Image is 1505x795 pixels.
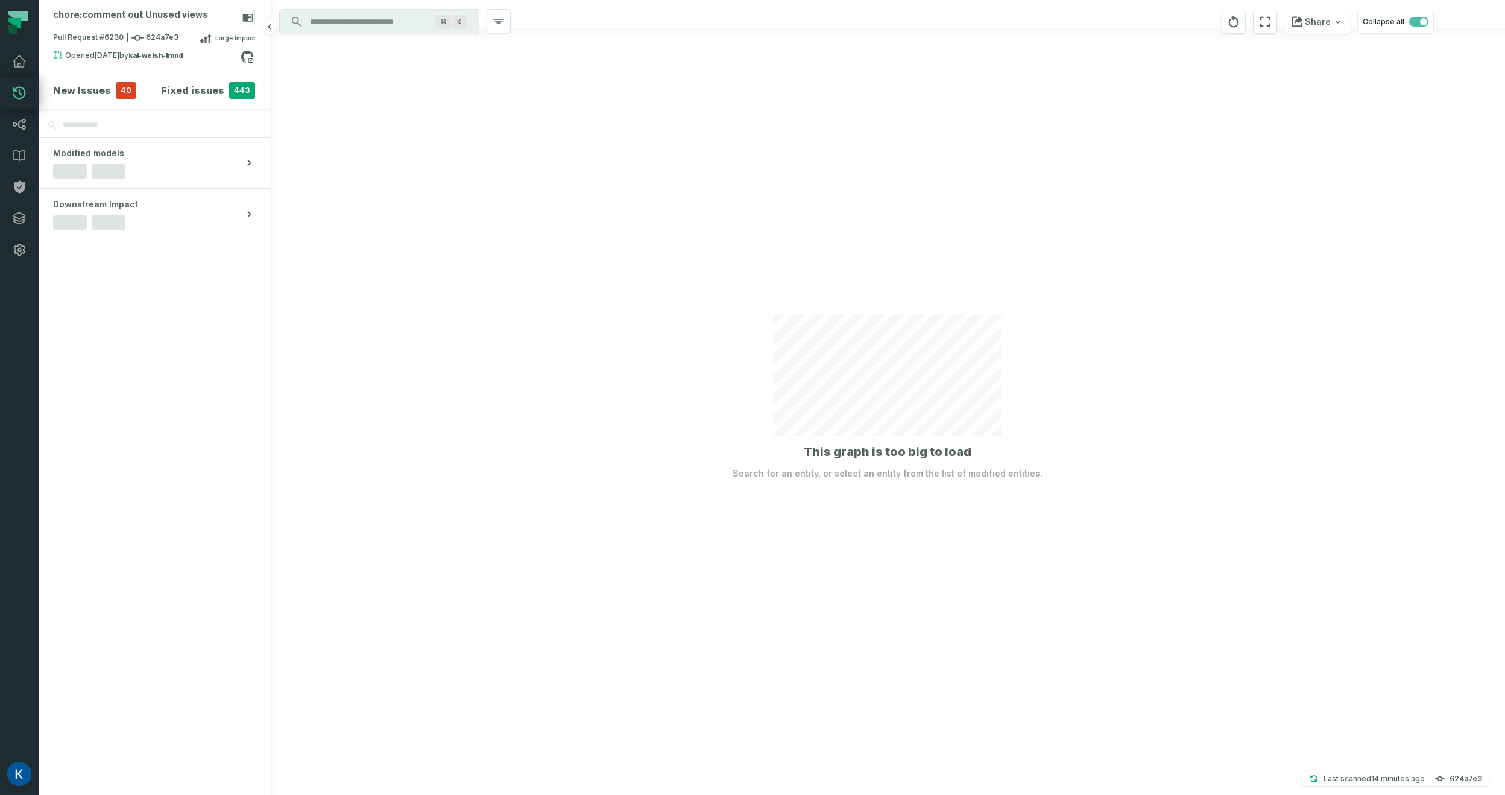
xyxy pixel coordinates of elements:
[53,198,138,211] span: Downstream Impact
[262,19,277,34] button: Hide browsing panel
[452,15,467,29] span: Press ⌘ + K to focus the search bar
[435,15,451,29] span: Press ⌘ + K to focus the search bar
[804,443,971,460] h1: This graph is too big to load
[7,762,31,786] img: avatar of Kai Welsh
[53,32,178,44] span: Pull Request #6230 624a7e3
[1324,773,1425,785] p: Last scanned
[53,83,111,98] h4: New Issues
[53,82,255,99] button: New Issues40Fixed issues443
[229,82,255,99] span: 443
[53,10,208,21] div: chore: comment out Unused views
[733,467,1043,480] p: Search for an entity, or select an entity from the list of modified entities.
[53,50,241,65] div: Opened by
[215,33,255,43] span: Large Impact
[1302,771,1489,786] button: Last scanned[DATE] 3:33:29 PM624a7e3
[53,147,124,159] span: Modified models
[161,83,224,98] h4: Fixed issues
[1357,10,1434,34] button: Collapse all
[116,82,136,99] span: 40
[1284,10,1350,34] button: Share
[1371,774,1425,783] relative-time: Sep 25, 2025, 3:33 PM EDT
[39,138,270,188] button: Modified models
[239,49,255,65] a: View on github
[95,51,119,60] relative-time: Sep 24, 2025, 4:40 PM EDT
[1450,775,1482,782] h4: 624a7e3
[39,189,270,239] button: Downstream Impact
[128,52,183,59] strong: kai-welsh-lmnd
